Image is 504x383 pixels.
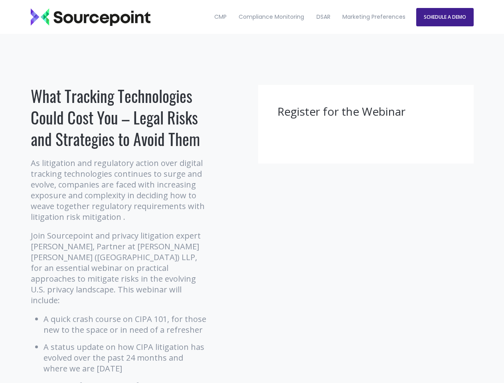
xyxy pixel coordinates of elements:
[31,158,208,222] p: As litigation and regulatory action over digital tracking technologies continues to surge and evo...
[277,104,455,119] h3: Register for the Webinar
[43,342,208,374] li: A status update on how CIPA litigation has evolved over the past 24 months and where we are [DATE]
[31,85,208,150] h1: What Tracking Technologies Could Cost You – Legal Risks and Strategies to Avoid Them
[31,8,150,26] img: Sourcepoint_logo_black_transparent (2)-2
[416,8,474,26] a: SCHEDULE A DEMO
[43,314,208,335] li: A quick crash course on CIPA 101, for those new to the space or in need of a refresher
[31,230,208,306] p: Join Sourcepoint and privacy litigation expert [PERSON_NAME], Partner at [PERSON_NAME] [PERSON_NA...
